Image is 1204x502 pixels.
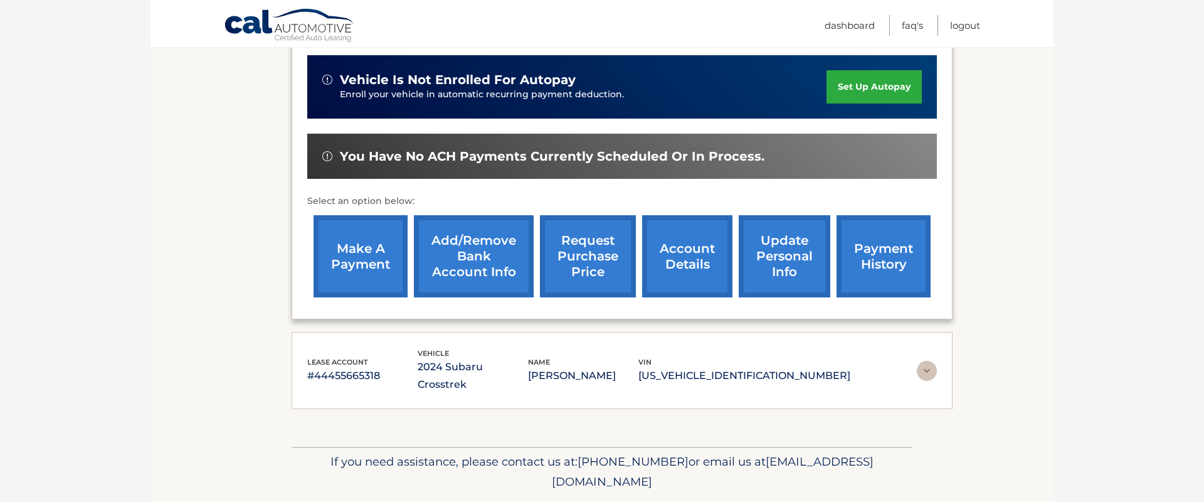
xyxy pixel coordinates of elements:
[638,367,850,385] p: [US_VEHICLE_IDENTIFICATION_NUMBER]
[826,70,922,104] a: set up autopay
[739,215,830,297] a: update personal info
[224,8,356,45] a: Cal Automotive
[300,452,904,492] p: If you need assistance, please contact us at: or email us at
[322,75,332,85] img: alert-white.svg
[540,215,636,297] a: request purchase price
[528,367,638,385] p: [PERSON_NAME]
[314,215,408,297] a: make a payment
[340,88,826,102] p: Enroll your vehicle in automatic recurring payment deduction.
[340,72,576,88] span: vehicle is not enrolled for autopay
[917,361,937,381] img: accordion-rest.svg
[307,367,418,385] p: #44455665318
[307,194,937,209] p: Select an option below:
[638,358,652,366] span: vin
[418,358,528,393] p: 2024 Subaru Crosstrek
[578,454,689,469] span: [PHONE_NUMBER]
[902,15,923,36] a: FAQ's
[837,215,931,297] a: payment history
[340,149,764,164] span: You have no ACH payments currently scheduled or in process.
[307,358,368,366] span: lease account
[642,215,732,297] a: account details
[528,358,550,366] span: name
[825,15,875,36] a: Dashboard
[414,215,534,297] a: Add/Remove bank account info
[418,349,449,358] span: vehicle
[950,15,980,36] a: Logout
[322,151,332,161] img: alert-white.svg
